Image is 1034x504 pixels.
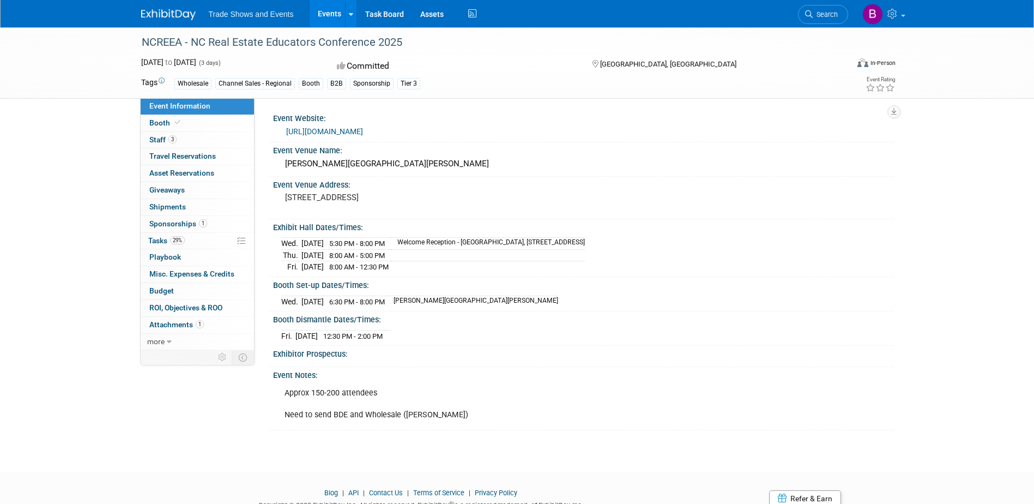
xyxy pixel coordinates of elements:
span: [GEOGRAPHIC_DATA], [GEOGRAPHIC_DATA] [600,60,736,68]
a: Travel Reservations [141,148,254,165]
span: Sponsorships [149,219,207,228]
div: Sponsorship [350,78,394,89]
td: Fri. [281,330,295,341]
div: In-Person [870,59,896,67]
a: ROI, Objectives & ROO [141,300,254,316]
div: Wholesale [174,78,211,89]
div: NCREEA - NC Real Estate Educators Conference 2025 [138,33,832,52]
div: Event Website: [273,110,893,124]
span: Trade Shows and Events [209,10,294,19]
span: 6:30 PM - 8:00 PM [329,298,385,306]
div: Booth [299,78,323,89]
td: Thu. [281,249,301,261]
div: Tier 3 [397,78,420,89]
a: Booth [141,115,254,131]
div: Event Rating [866,77,895,82]
a: Staff3 [141,132,254,148]
span: Event Information [149,101,210,110]
img: ExhibitDay [141,9,196,20]
a: Attachments1 [141,317,254,333]
a: Tasks29% [141,233,254,249]
span: Tasks [148,236,185,245]
span: Playbook [149,253,181,261]
span: Budget [149,286,174,295]
span: Asset Reservations [149,169,214,177]
a: Sponsorships1 [141,216,254,232]
a: Contact Us [369,489,403,497]
td: Toggle Event Tabs [232,350,254,364]
td: [DATE] [301,249,324,261]
div: Channel Sales - Regional [215,78,295,89]
span: ROI, Objectives & ROO [149,303,222,312]
span: 1 [199,219,207,227]
a: Shipments [141,199,254,215]
td: [PERSON_NAME][GEOGRAPHIC_DATA][PERSON_NAME] [387,296,558,307]
span: (3 days) [198,59,221,67]
span: 3 [168,135,177,143]
span: to [164,58,174,67]
div: Event Notes: [273,367,893,381]
td: Wed. [281,296,301,307]
div: Booth Dismantle Dates/Times: [273,311,893,325]
div: Event Venue Name: [273,142,893,156]
a: [URL][DOMAIN_NAME] [286,127,363,136]
img: Barbara Wilkinson [862,4,883,25]
div: Exhibitor Prospectus: [273,346,893,359]
div: B2B [327,78,346,89]
a: Playbook [141,249,254,266]
span: 12:30 PM - 2:00 PM [323,332,383,340]
td: [DATE] [295,330,318,341]
span: 5:30 PM - 8:00 PM [329,239,385,248]
span: Misc. Expenses & Credits [149,269,234,278]
span: [DATE] [DATE] [141,58,196,67]
td: [DATE] [301,261,324,273]
pre: [STREET_ADDRESS] [285,193,519,202]
img: Format-Inperson.png [857,58,868,67]
td: Welcome Reception - [GEOGRAPHIC_DATA], [STREET_ADDRESS] [391,238,585,250]
a: Blog [324,489,338,497]
a: Privacy Policy [475,489,517,497]
span: | [466,489,473,497]
span: 8:00 AM - 5:00 PM [329,251,385,260]
td: Wed. [281,238,301,250]
a: more [141,334,254,350]
span: | [340,489,347,497]
span: 1 [196,320,204,328]
td: [DATE] [301,238,324,250]
div: Event Venue Address: [273,177,893,190]
td: Personalize Event Tab Strip [213,350,232,364]
div: Event Format [784,57,896,73]
a: API [348,489,359,497]
a: Giveaways [141,182,254,199]
td: Tags [141,77,165,89]
td: [DATE] [301,296,324,307]
td: Fri. [281,261,301,273]
div: Committed [334,57,575,76]
a: Misc. Expenses & Credits [141,266,254,283]
span: 29% [170,236,185,244]
i: Booth reservation complete [175,119,180,125]
a: Terms of Service [413,489,464,497]
span: Staff [149,135,177,144]
span: Giveaways [149,185,185,194]
a: Event Information [141,98,254,115]
span: Attachments [149,320,204,329]
a: Search [798,5,848,24]
div: Approx 150-200 attendees Need to send BDE and Wholesale ([PERSON_NAME]) [277,382,772,426]
div: Booth Set-up Dates/Times: [273,277,893,291]
div: Exhibit Hall Dates/Times: [273,219,893,233]
a: Asset Reservations [141,165,254,182]
span: Shipments [149,202,186,211]
span: more [147,337,165,346]
span: Search [813,10,838,19]
a: Budget [141,283,254,299]
span: Travel Reservations [149,152,216,160]
span: | [404,489,412,497]
span: | [360,489,367,497]
div: [PERSON_NAME][GEOGRAPHIC_DATA][PERSON_NAME] [281,155,885,172]
span: Booth [149,118,183,127]
span: 8:00 AM - 12:30 PM [329,263,389,271]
